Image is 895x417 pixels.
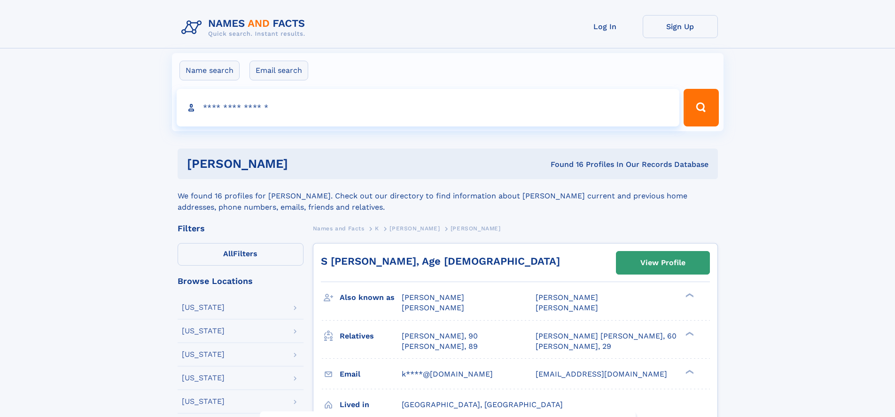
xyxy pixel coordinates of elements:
a: S [PERSON_NAME], Age [DEMOGRAPHIC_DATA] [321,255,560,267]
a: [PERSON_NAME], 89 [402,341,478,352]
span: K [375,225,379,232]
h3: Also known as [340,290,402,306]
input: search input [177,89,680,126]
span: [GEOGRAPHIC_DATA], [GEOGRAPHIC_DATA] [402,400,563,409]
label: Email search [249,61,308,80]
span: [PERSON_NAME] [536,303,598,312]
div: ❯ [683,330,694,337]
h3: Email [340,366,402,382]
span: [PERSON_NAME] [536,293,598,302]
div: [US_STATE] [182,374,225,382]
span: [EMAIL_ADDRESS][DOMAIN_NAME] [536,370,667,378]
img: Logo Names and Facts [178,15,313,40]
div: [US_STATE] [182,351,225,358]
label: Filters [178,243,304,266]
span: [PERSON_NAME] [389,225,440,232]
a: [PERSON_NAME] [PERSON_NAME], 60 [536,331,677,341]
a: [PERSON_NAME], 29 [536,341,611,352]
div: ❯ [683,369,694,375]
div: Browse Locations [178,277,304,285]
a: Sign Up [643,15,718,38]
div: View Profile [640,252,685,274]
span: [PERSON_NAME] [402,303,464,312]
div: [US_STATE] [182,327,225,335]
h1: [PERSON_NAME] [187,158,420,170]
h3: Lived in [340,397,402,413]
a: [PERSON_NAME], 90 [402,331,478,341]
div: Found 16 Profiles In Our Records Database [419,159,708,170]
button: Search Button [684,89,718,126]
div: We found 16 profiles for [PERSON_NAME]. Check out our directory to find information about [PERSON... [178,179,718,213]
label: Name search [179,61,240,80]
a: View Profile [616,252,709,274]
div: [US_STATE] [182,398,225,405]
span: All [223,249,233,258]
a: Log In [568,15,643,38]
span: [PERSON_NAME] [451,225,501,232]
h3: Relatives [340,328,402,344]
div: Filters [178,224,304,233]
a: Names and Facts [313,222,365,234]
span: [PERSON_NAME] [402,293,464,302]
div: [US_STATE] [182,304,225,311]
div: ❯ [683,292,694,299]
a: K [375,222,379,234]
a: [PERSON_NAME] [389,222,440,234]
